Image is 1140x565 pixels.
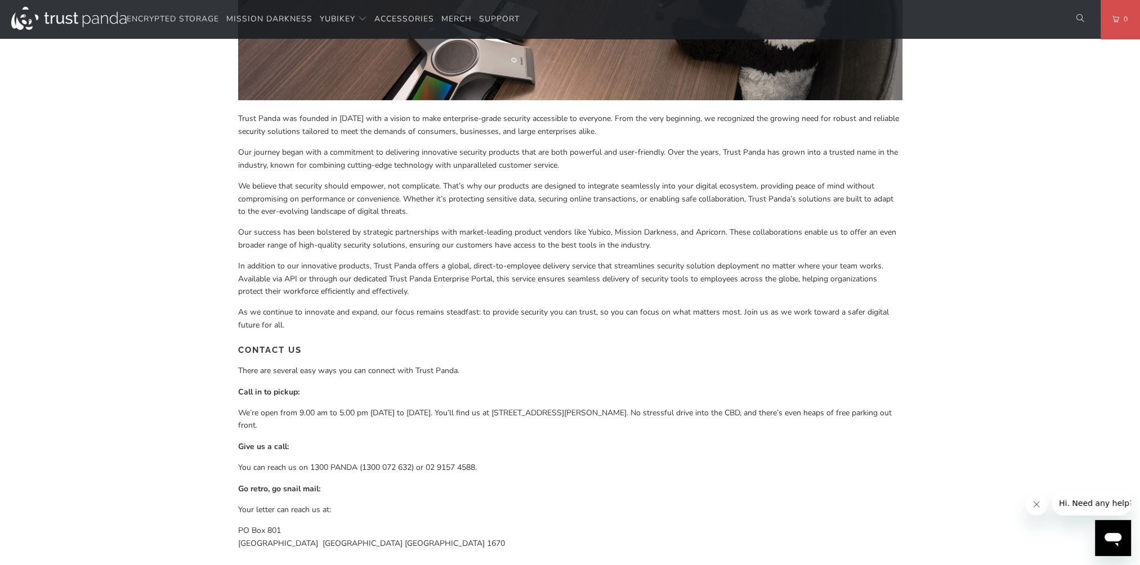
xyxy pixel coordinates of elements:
[1025,493,1048,515] iframe: Close message
[238,261,883,297] span: In addition to our innovative products, Trust Panda offers a global, direct-to-employee delivery ...
[238,307,889,330] span: As we continue to innovate and expand, our focus remains steadfast: to provide security you can t...
[479,6,520,33] a: Support
[238,147,898,170] span: Our journey began with a commitment to delivering innovative security products that are both powe...
[11,7,127,30] img: Trust Panda Australia
[479,14,520,24] span: Support
[238,113,899,136] span: Trust Panda was founded in [DATE] with a vision to make enterprise-grade security accessible to e...
[1052,491,1131,515] iframe: Message from company
[238,504,902,516] p: Your letter can reach us at:
[1095,520,1131,556] iframe: Button to launch messaging window
[238,483,320,494] strong: Go retro, go snail mail:
[238,345,302,355] strong: CONTACT US
[238,407,902,432] p: We’re open from 9.00 am to 5.00 pm [DATE] to [DATE]. You’ll find us at [STREET_ADDRESS][PERSON_NA...
[127,14,219,24] span: Encrypted Storage
[127,6,219,33] a: Encrypted Storage
[238,441,289,452] strong: Give us a call:
[238,365,902,377] p: There are several easy ways you can connect with Trust Panda.
[320,6,367,33] summary: YubiKey
[238,524,902,550] p: PO Box 801 [GEOGRAPHIC_DATA] [GEOGRAPHIC_DATA] [GEOGRAPHIC_DATA] 1670
[374,14,434,24] span: Accessories
[320,14,355,24] span: YubiKey
[441,6,472,33] a: Merch
[226,6,312,33] a: Mission Darkness
[226,14,312,24] span: Mission Darkness
[374,6,434,33] a: Accessories
[441,14,472,24] span: Merch
[238,461,902,474] p: You can reach us on 1300 PANDA (1300 072 632) or 02 9157 4588.
[238,227,896,250] span: Our success has been bolstered by strategic partnerships with market-leading product vendors like...
[238,181,893,217] span: We believe that security should empower, not complicate. That’s why our products are designed to ...
[7,8,81,17] span: Hi. Need any help?
[127,6,520,33] nav: Translation missing: en.navigation.header.main_nav
[238,387,299,397] strong: Call in to pickup:
[1119,13,1128,25] span: 0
